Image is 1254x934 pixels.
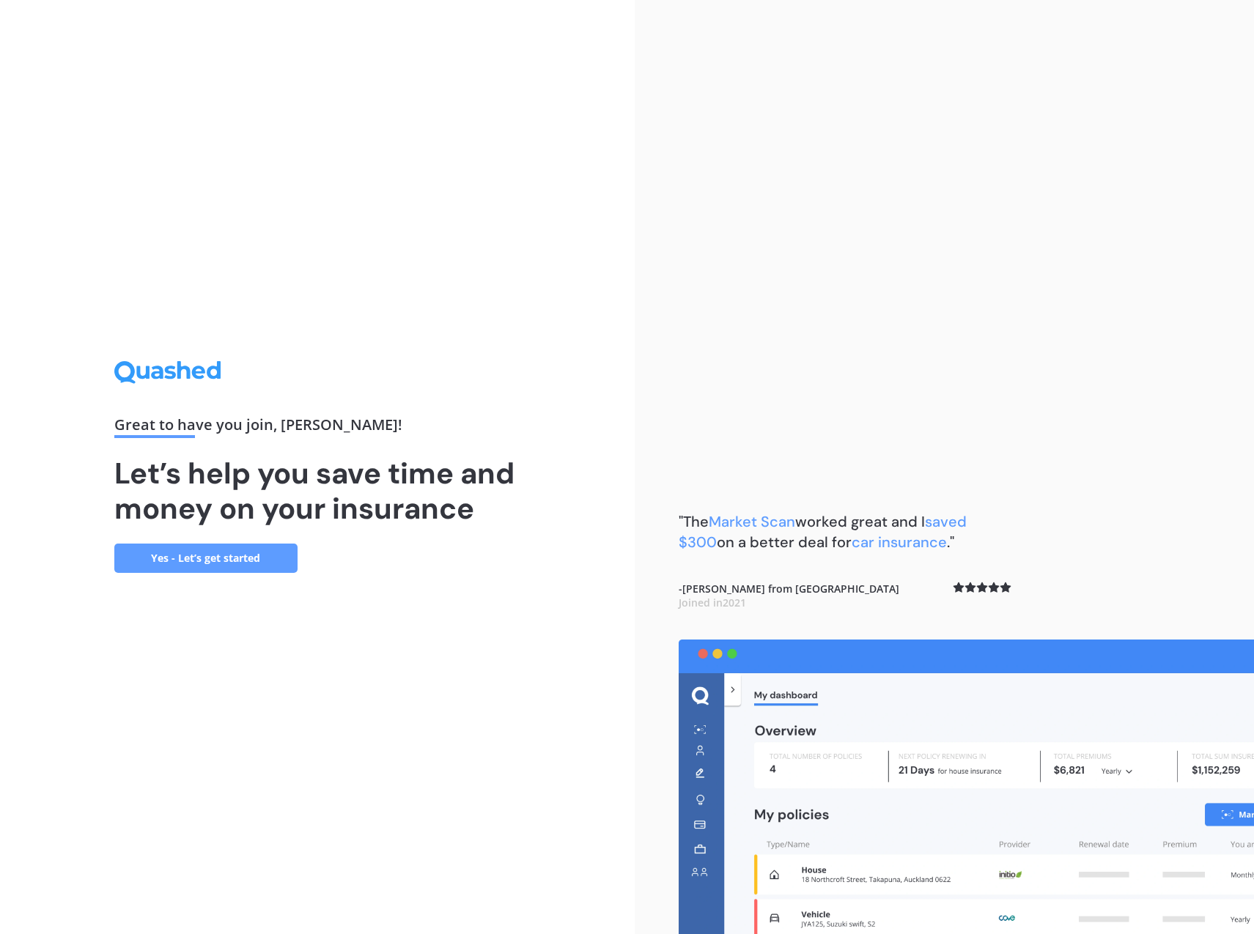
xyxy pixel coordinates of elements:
[709,512,795,531] span: Market Scan
[679,582,899,610] b: - [PERSON_NAME] from [GEOGRAPHIC_DATA]
[114,418,520,438] div: Great to have you join , [PERSON_NAME] !
[852,533,947,552] span: car insurance
[114,456,520,526] h1: Let’s help you save time and money on your insurance
[114,544,298,573] a: Yes - Let’s get started
[679,512,967,552] b: "The worked great and I on a better deal for ."
[679,512,967,552] span: saved $300
[679,596,746,609] span: Joined in 2021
